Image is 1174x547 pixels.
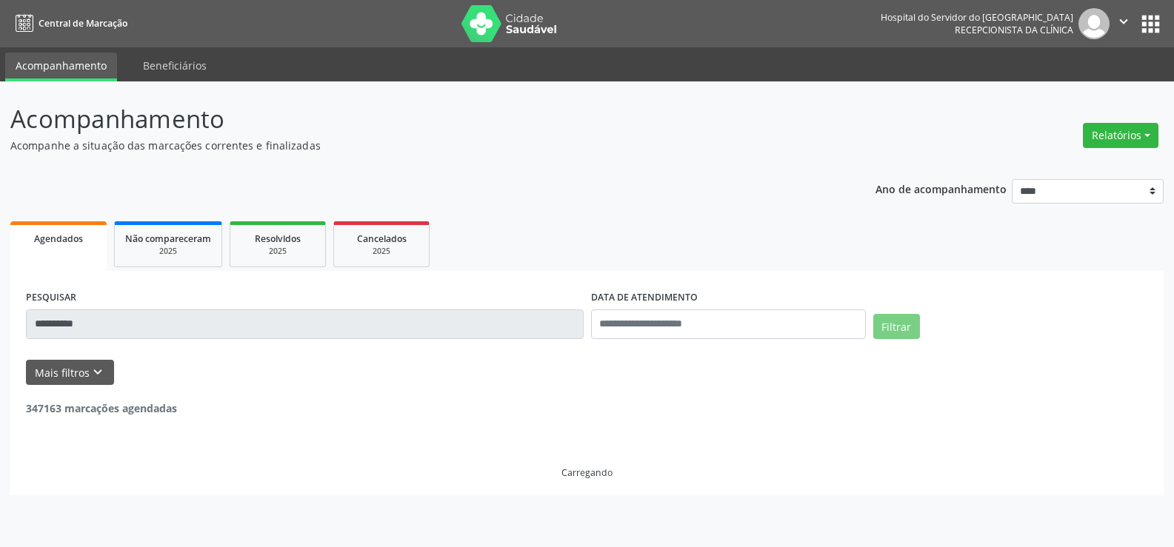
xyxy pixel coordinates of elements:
p: Acompanhe a situação das marcações correntes e finalizadas [10,138,818,153]
span: Agendados [34,232,83,245]
button: Relatórios [1083,123,1158,148]
span: Central de Marcação [39,17,127,30]
span: Não compareceram [125,232,211,245]
button:  [1110,8,1138,39]
img: img [1078,8,1110,39]
span: Recepcionista da clínica [955,24,1073,36]
button: Mais filtroskeyboard_arrow_down [26,360,114,386]
label: PESQUISAR [26,286,76,309]
div: 2025 [125,246,211,257]
p: Acompanhamento [10,101,818,138]
div: Carregando [561,466,613,479]
i:  [1115,13,1132,30]
div: Hospital do Servidor do [GEOGRAPHIC_DATA] [881,11,1073,24]
label: DATA DE ATENDIMENTO [591,286,698,309]
a: Beneficiários [133,53,217,78]
a: Central de Marcação [10,11,127,36]
a: Acompanhamento [5,53,117,81]
div: 2025 [344,246,418,257]
p: Ano de acompanhamento [876,179,1007,198]
span: Resolvidos [255,232,301,245]
button: apps [1138,11,1164,37]
strong: 347163 marcações agendadas [26,401,177,415]
div: 2025 [241,246,315,257]
i: keyboard_arrow_down [90,364,106,380]
span: Cancelados [357,232,407,245]
button: Filtrar [873,314,920,339]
